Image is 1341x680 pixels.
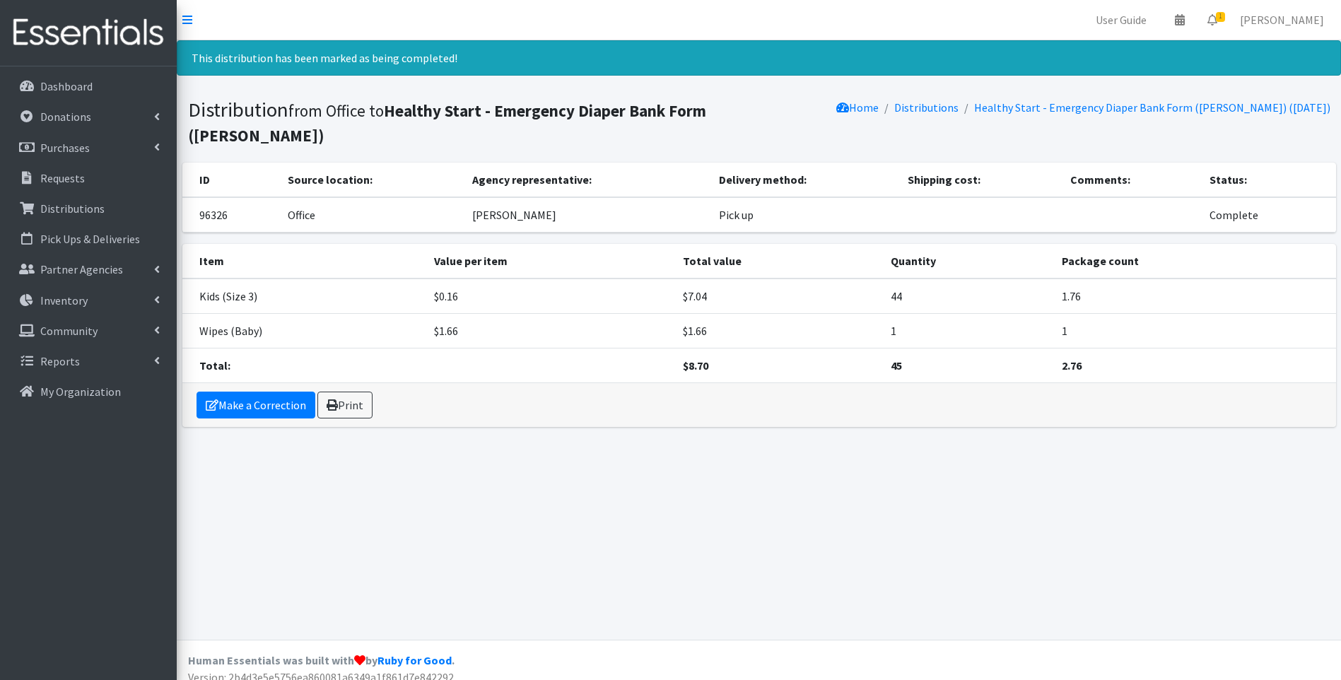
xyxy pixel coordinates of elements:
[1053,279,1335,314] td: 1.76
[464,197,710,233] td: [PERSON_NAME]
[894,100,959,115] a: Distributions
[710,197,900,233] td: Pick up
[674,279,882,314] td: $7.04
[40,110,91,124] p: Donations
[188,98,754,146] h1: Distribution
[40,385,121,399] p: My Organization
[974,100,1330,115] a: Healthy Start - Emergency Diaper Bank Form ([PERSON_NAME]) ([DATE])
[6,377,171,406] a: My Organization
[674,314,882,348] td: $1.66
[188,653,455,667] strong: Human Essentials was built with by .
[6,194,171,223] a: Distributions
[40,171,85,185] p: Requests
[6,72,171,100] a: Dashboard
[1053,244,1335,279] th: Package count
[6,102,171,131] a: Donations
[1084,6,1158,34] a: User Guide
[40,79,93,93] p: Dashboard
[882,279,1053,314] td: 44
[899,163,1062,197] th: Shipping cost:
[40,262,123,276] p: Partner Agencies
[891,358,902,373] strong: 45
[177,40,1341,76] div: This distribution has been marked as being completed!
[6,255,171,283] a: Partner Agencies
[836,100,879,115] a: Home
[279,163,464,197] th: Source location:
[426,314,674,348] td: $1.66
[182,244,426,279] th: Item
[188,100,706,146] b: Healthy Start - Emergency Diaper Bank Form ([PERSON_NAME])
[710,163,900,197] th: Delivery method:
[882,244,1053,279] th: Quantity
[40,354,80,368] p: Reports
[426,244,674,279] th: Value per item
[40,141,90,155] p: Purchases
[188,100,706,146] small: from Office to
[882,314,1053,348] td: 1
[40,232,140,246] p: Pick Ups & Deliveries
[6,286,171,315] a: Inventory
[6,347,171,375] a: Reports
[1201,197,1335,233] td: Complete
[40,324,98,338] p: Community
[1053,314,1335,348] td: 1
[182,197,280,233] td: 96326
[1201,163,1335,197] th: Status:
[1196,6,1229,34] a: 1
[1062,358,1082,373] strong: 2.76
[6,9,171,57] img: HumanEssentials
[199,358,230,373] strong: Total:
[6,225,171,253] a: Pick Ups & Deliveries
[182,314,426,348] td: Wipes (Baby)
[377,653,452,667] a: Ruby for Good
[40,293,88,307] p: Inventory
[317,392,373,418] a: Print
[464,163,710,197] th: Agency representative:
[1229,6,1335,34] a: [PERSON_NAME]
[40,201,105,216] p: Distributions
[6,164,171,192] a: Requests
[1216,12,1225,22] span: 1
[197,392,315,418] a: Make a Correction
[6,134,171,162] a: Purchases
[426,279,674,314] td: $0.16
[279,197,464,233] td: Office
[182,163,280,197] th: ID
[674,244,882,279] th: Total value
[182,279,426,314] td: Kids (Size 3)
[683,358,708,373] strong: $8.70
[6,317,171,345] a: Community
[1062,163,1201,197] th: Comments:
